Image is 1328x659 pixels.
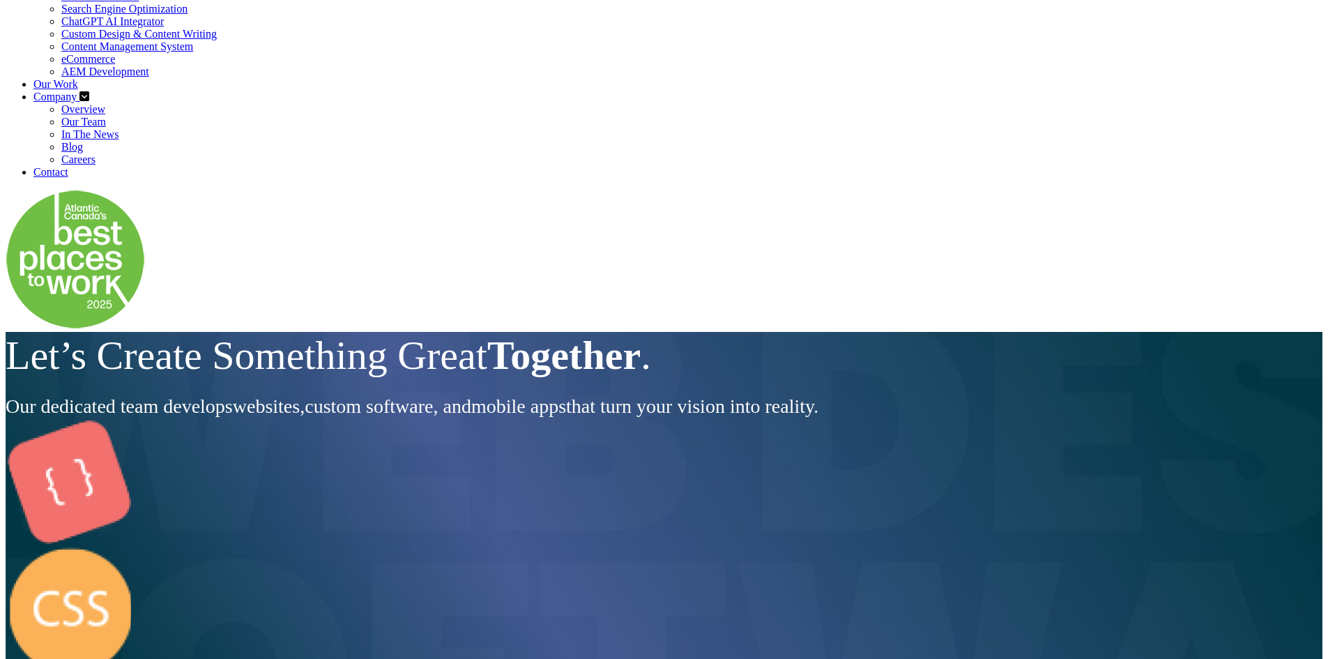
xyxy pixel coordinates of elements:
[61,40,193,52] a: Content Management System
[61,128,119,140] a: In The News
[33,166,68,178] a: Contact
[33,91,79,103] a: Company
[6,190,145,329] img: Down
[6,393,1322,420] h3: Our dedicated team develops , , and that turn your vision into reality.
[305,395,433,417] span: custom software
[6,332,1322,379] h1: Let’s Create Something Great .
[61,28,217,40] a: Custom Design & Content Writing
[61,15,164,27] a: ChatGPT AI Integrator
[61,153,96,165] a: Careers
[61,66,149,77] a: AEM Development
[487,333,641,378] span: Together
[61,3,188,15] a: Search Engine Optimization
[61,141,83,153] a: Blog
[61,53,115,65] a: eCommerce
[8,421,131,544] img: Pink%20Block.png
[33,78,78,90] a: Our Work
[233,395,300,417] span: websites
[61,103,105,115] a: Overview
[61,116,106,128] a: Our Team
[471,395,566,417] span: mobile apps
